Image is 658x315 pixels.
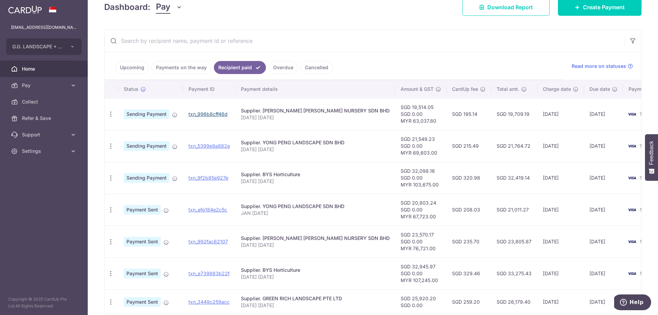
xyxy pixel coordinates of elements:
[156,1,170,14] span: Pay
[537,98,584,130] td: [DATE]
[584,162,623,194] td: [DATE]
[452,86,478,93] span: CardUp fee
[395,194,447,226] td: SGD 20,803.24 SGD 0.00 MYR 67,723.00
[447,130,491,162] td: SGD 215.49
[584,98,623,130] td: [DATE]
[156,1,182,14] button: Pay
[183,80,235,98] th: Payment ID
[241,139,390,146] div: Supplier. YONG PENG LANDSCAPE SDN BHD
[235,80,395,98] th: Payment details
[8,5,42,14] img: CardUp
[447,257,491,289] td: SGD 329.46
[491,194,537,226] td: SGD 21,011.27
[625,110,639,118] img: Bank Card
[124,109,169,119] span: Sending Payment
[22,98,67,105] span: Collect
[640,143,652,149] span: 5252
[6,38,82,55] button: G.G. LANDSCAPE + CONSTRUCTION PTE LTD
[188,143,230,149] a: txn_5399e9a882e
[640,239,652,244] span: 5252
[648,141,655,165] span: Feedback
[584,257,623,289] td: [DATE]
[645,134,658,181] button: Feedback - Show survey
[401,86,434,93] span: Amount & GST
[188,111,228,117] a: txn_996b8cff46d
[584,130,623,162] td: [DATE]
[12,43,63,50] span: G.G. LANDSCAPE + CONSTRUCTION PTE LTD
[124,269,161,278] span: Payment Sent
[269,61,298,74] a: Overdue
[301,61,333,74] a: Cancelled
[395,289,447,314] td: SGD 25,920.20 SGD 0.00
[124,237,161,246] span: Payment Sent
[241,274,390,280] p: [DATE] [DATE]
[241,146,390,153] p: [DATE] [DATE]
[537,162,584,194] td: [DATE]
[22,148,67,155] span: Settings
[241,235,390,242] div: Supplier. [PERSON_NAME] [PERSON_NAME] NURSERY SDN BHD
[640,207,652,213] span: 5252
[625,269,639,278] img: Bank Card
[447,98,491,130] td: SGD 195.14
[22,82,67,89] span: Pay
[447,194,491,226] td: SGD 208.03
[151,61,211,74] a: Payments on the way
[625,142,639,150] img: Bank Card
[491,289,537,314] td: SGD 26,179.40
[497,86,519,93] span: Total amt.
[124,141,169,151] span: Sending Payment
[22,115,67,122] span: Refer & Save
[537,194,584,226] td: [DATE]
[188,270,230,276] a: txn_e739883b22f
[589,86,610,93] span: Due date
[395,130,447,162] td: SGD 21,549.23 SGD 0.00 MYR 69,603.00
[241,107,390,114] div: Supplier. [PERSON_NAME] [PERSON_NAME] NURSERY SDN BHD
[22,65,67,72] span: Home
[584,194,623,226] td: [DATE]
[447,289,491,314] td: SGD 259.20
[124,173,169,183] span: Sending Payment
[11,24,77,31] p: [EMAIL_ADDRESS][DOMAIN_NAME]
[241,295,390,302] div: Supplier. GREEN RICH LANDSCAPE PTE LTD
[491,98,537,130] td: SGD 19,709.19
[537,257,584,289] td: [DATE]
[124,205,161,215] span: Payment Sent
[241,114,390,121] p: [DATE] [DATE]
[625,206,639,214] img: Bank Card
[537,289,584,314] td: [DATE]
[395,98,447,130] td: SGD 19,514.05 SGD 0.00 MYR 63,037.80
[487,3,533,11] span: Download Report
[124,86,138,93] span: Status
[491,130,537,162] td: SGD 21,764.72
[115,61,149,74] a: Upcoming
[395,162,447,194] td: SGD 32,098.16 SGD 0.00 MYR 103,675.00
[105,30,625,52] input: Search by recipient name, payment id or reference
[640,111,652,117] span: 5252
[640,175,652,181] span: 5252
[614,294,651,312] iframe: Opens a widget where you can find more information
[22,131,67,138] span: Support
[447,162,491,194] td: SGD 320.98
[188,299,230,305] a: txn_3449c259acc
[543,86,571,93] span: Charge date
[124,297,161,307] span: Payment Sent
[625,238,639,246] img: Bank Card
[395,226,447,257] td: SGD 23,570.17 SGD 0.00 MYR 76,721.00
[572,63,633,70] a: Read more on statuses
[188,239,228,244] a: txn_992fac62107
[537,226,584,257] td: [DATE]
[537,130,584,162] td: [DATE]
[241,178,390,185] p: [DATE] [DATE]
[491,226,537,257] td: SGD 23,805.87
[584,289,623,314] td: [DATE]
[188,175,228,181] a: txn_9f2b85e927e
[214,61,266,74] a: Recipient paid
[104,1,150,13] h4: Dashboard:
[447,226,491,257] td: SGD 235.70
[241,210,390,217] p: JAN [DATE]
[625,174,639,182] img: Bank Card
[241,242,390,249] p: [DATE] [DATE]
[241,267,390,274] div: Supplier. BYS Horticulture
[491,257,537,289] td: SGD 33,275.43
[491,162,537,194] td: SGD 32,419.14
